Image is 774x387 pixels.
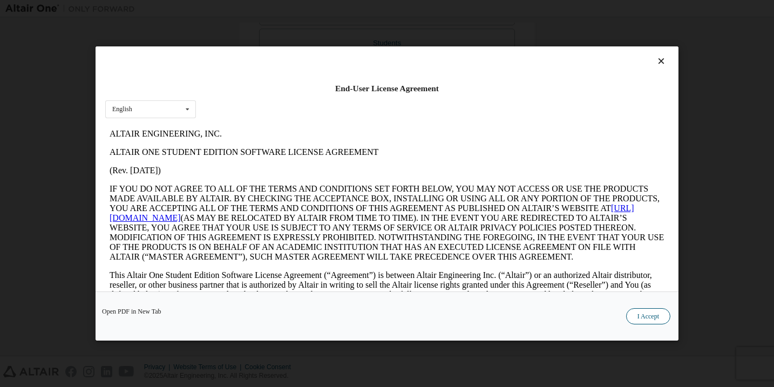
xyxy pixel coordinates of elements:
p: ALTAIR ENGINEERING, INC. [4,4,559,14]
button: I Accept [626,308,670,324]
div: English [112,106,132,113]
div: End-User License Agreement [105,83,669,94]
a: [URL][DOMAIN_NAME] [4,79,529,98]
p: IF YOU DO NOT AGREE TO ALL OF THE TERMS AND CONDITIONS SET FORTH BELOW, YOU MAY NOT ACCESS OR USE... [4,59,559,137]
p: (Rev. [DATE]) [4,41,559,51]
a: Open PDF in New Tab [102,308,161,315]
p: ALTAIR ONE STUDENT EDITION SOFTWARE LICENSE AGREEMENT [4,23,559,32]
p: This Altair One Student Edition Software License Agreement (“Agreement”) is between Altair Engine... [4,146,559,185]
